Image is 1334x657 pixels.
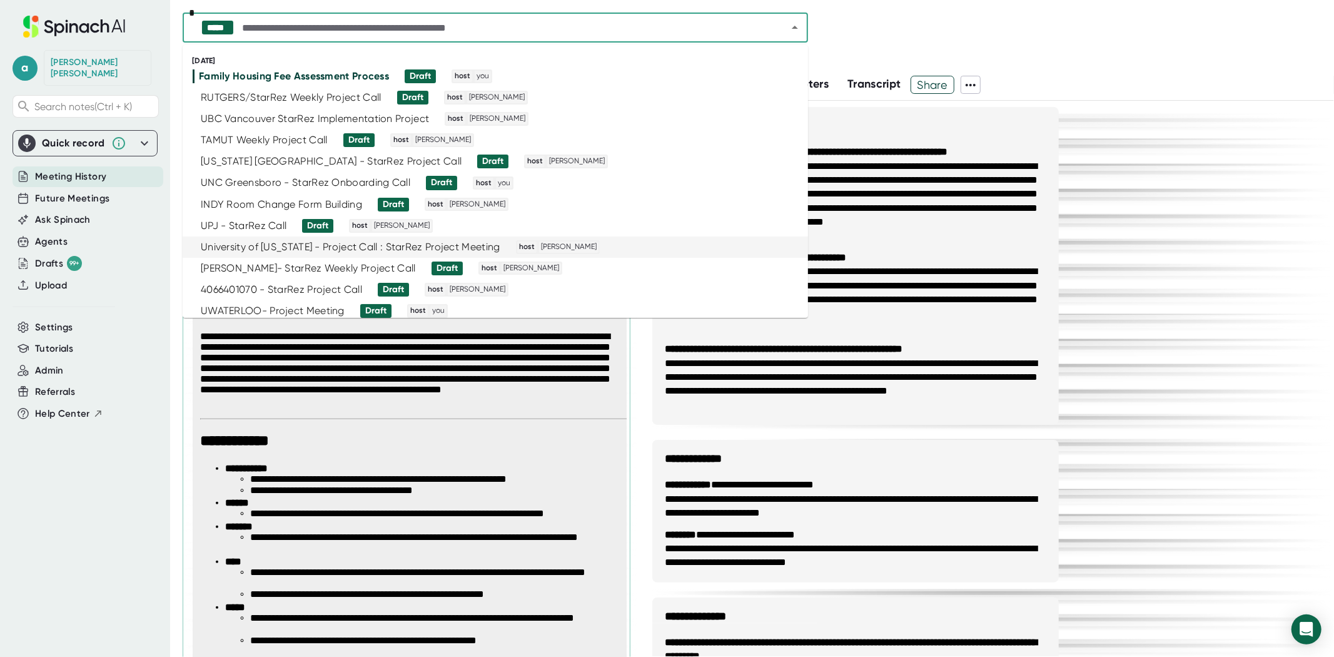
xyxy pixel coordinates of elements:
[408,305,428,317] span: host
[430,305,447,317] span: you
[446,113,465,125] span: host
[201,262,416,275] div: [PERSON_NAME]- StarRez Weekly Project Call
[383,199,404,210] div: Draft
[448,284,507,295] span: [PERSON_NAME]
[201,220,286,232] div: UPJ - StarRez Call
[372,220,432,232] span: [PERSON_NAME]
[410,71,431,82] div: Draft
[448,199,507,210] span: [PERSON_NAME]
[496,178,512,189] span: you
[35,256,82,271] div: Drafts
[480,263,499,274] span: host
[307,220,328,232] div: Draft
[35,235,68,249] button: Agents
[35,364,64,378] button: Admin
[35,407,103,421] button: Help Center
[426,284,445,295] span: host
[1291,614,1321,644] div: Open Intercom Messenger
[426,199,445,210] span: host
[42,137,105,150] div: Quick record
[13,56,38,81] span: a
[201,113,429,125] div: UBC Vancouver StarRez Implementation Project
[35,342,73,356] button: Tutorials
[517,242,537,253] span: host
[911,74,954,96] span: Share
[35,385,75,399] button: Referrals
[786,19,804,36] button: Close
[201,91,382,104] div: RUTGERS/StarRez Weekly Project Call
[35,278,67,293] button: Upload
[474,178,493,189] span: host
[201,155,462,168] div: [US_STATE] [GEOGRAPHIC_DATA] - StarRez Project Call
[431,177,452,188] div: Draft
[445,92,465,103] span: host
[911,76,955,94] button: Share
[18,131,152,156] div: Quick record
[453,71,472,82] span: host
[201,134,328,146] div: TAMUT Weekly Project Call
[35,191,109,206] button: Future Meetings
[35,256,82,271] button: Drafts 99+
[437,263,458,274] div: Draft
[51,57,144,79] div: Anna Strejc
[35,213,91,227] button: Ask Spinach
[201,198,362,211] div: INDY Room Change Form Building
[847,77,901,91] span: Transcript
[35,170,106,184] button: Meeting History
[201,176,410,189] div: UNC Greensboro - StarRez Onboarding Call
[348,135,370,146] div: Draft
[201,305,345,317] div: UWATERLOO- Project Meeting
[475,71,491,82] span: you
[547,156,607,167] span: [PERSON_NAME]
[539,242,599,253] span: [PERSON_NAME]
[467,92,527,103] span: [PERSON_NAME]
[350,220,370,232] span: host
[502,263,561,274] span: [PERSON_NAME]
[365,305,387,317] div: Draft
[201,241,500,253] div: University of [US_STATE] - Project Call : StarRez Project Meeting
[201,283,362,296] div: 4066401070 - StarRez Project Call
[482,156,503,167] div: Draft
[402,92,423,103] div: Draft
[383,284,404,295] div: Draft
[34,101,132,113] span: Search notes (Ctrl + K)
[468,113,527,125] span: [PERSON_NAME]
[392,135,411,146] span: host
[67,256,82,271] div: 99+
[199,70,389,83] div: Family Housing Fee Assessment Process
[525,156,545,167] span: host
[192,56,808,66] div: [DATE]
[413,135,473,146] span: [PERSON_NAME]
[35,407,90,421] span: Help Center
[35,320,73,335] button: Settings
[847,76,901,93] button: Transcript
